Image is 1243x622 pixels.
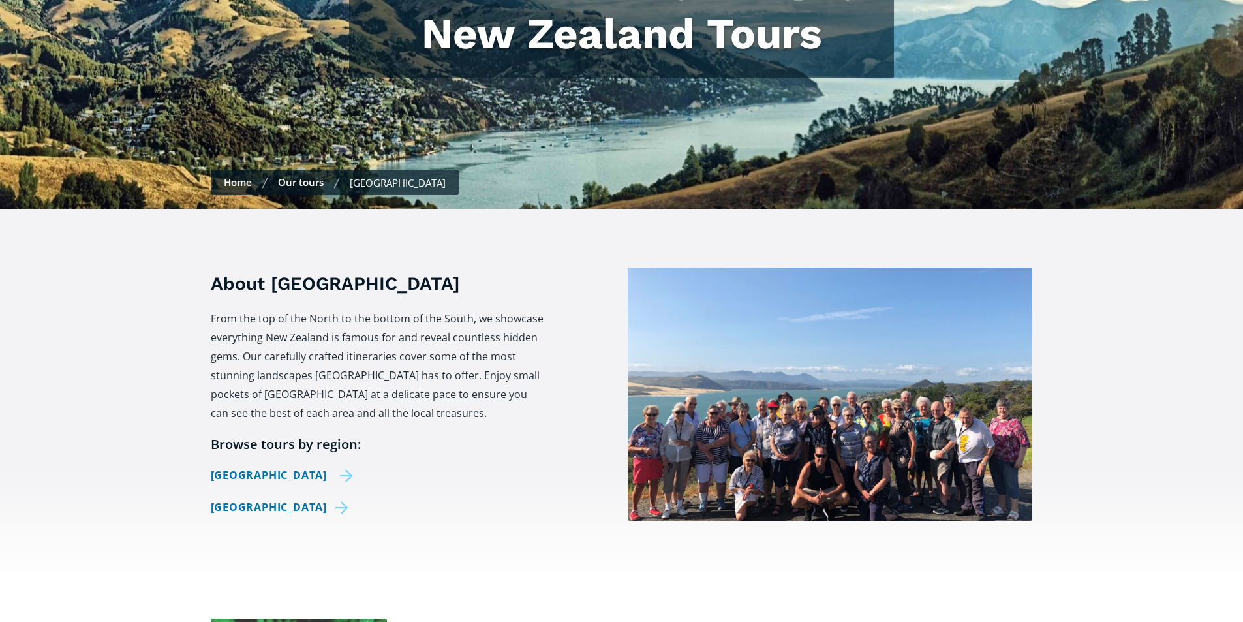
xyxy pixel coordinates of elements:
[211,271,545,296] h3: About [GEOGRAPHIC_DATA]
[211,466,354,485] a: [GEOGRAPHIC_DATA]
[211,170,459,195] nav: breadcrumbs
[224,176,252,189] a: Home
[211,309,545,423] p: From the top of the North to the bottom of the South, we showcase everything New Zealand is famou...
[362,10,881,59] h1: New Zealand Tours
[278,176,324,189] a: Our tours
[350,176,446,189] div: [GEOGRAPHIC_DATA]
[211,436,545,453] h6: Browse tours by region:
[211,498,354,517] a: [GEOGRAPHIC_DATA]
